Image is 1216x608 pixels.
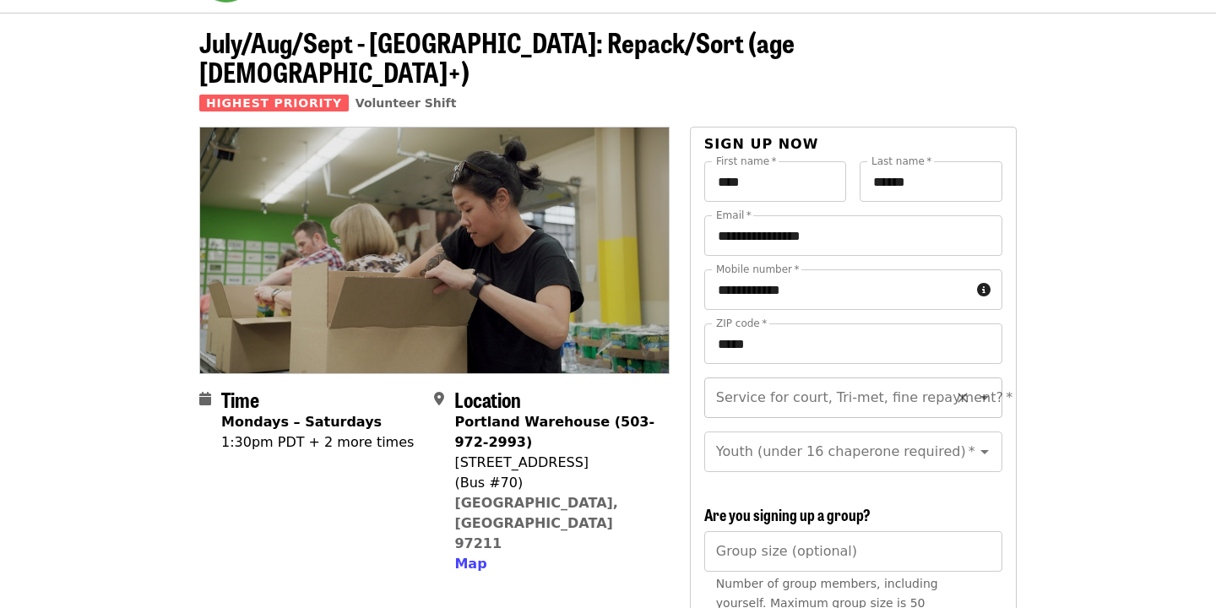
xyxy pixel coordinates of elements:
[199,22,795,91] span: July/Aug/Sept - [GEOGRAPHIC_DATA]: Repack/Sort (age [DEMOGRAPHIC_DATA]+)
[704,136,819,152] span: Sign up now
[704,161,847,202] input: First name
[973,440,996,464] button: Open
[716,210,752,220] label: Email
[200,128,669,372] img: July/Aug/Sept - Portland: Repack/Sort (age 8+) organized by Oregon Food Bank
[221,414,382,430] strong: Mondays – Saturdays
[973,386,996,410] button: Open
[454,495,618,551] a: [GEOGRAPHIC_DATA], [GEOGRAPHIC_DATA] 97211
[454,554,486,574] button: Map
[199,391,211,407] i: calendar icon
[704,503,871,525] span: Are you signing up a group?
[871,156,931,166] label: Last name
[356,96,457,110] a: Volunteer Shift
[704,531,1002,572] input: [object Object]
[221,384,259,414] span: Time
[951,386,974,410] button: Clear
[454,414,654,450] strong: Portland Warehouse (503-972-2993)
[860,161,1002,202] input: Last name
[454,384,521,414] span: Location
[704,215,1002,256] input: Email
[704,269,970,310] input: Mobile number
[434,391,444,407] i: map-marker-alt icon
[716,318,767,328] label: ZIP code
[221,432,414,453] div: 1:30pm PDT + 2 more times
[716,264,799,274] label: Mobile number
[454,556,486,572] span: Map
[454,453,655,473] div: [STREET_ADDRESS]
[977,282,991,298] i: circle-info icon
[199,95,349,111] span: Highest Priority
[704,323,1002,364] input: ZIP code
[716,156,777,166] label: First name
[454,473,655,493] div: (Bus #70)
